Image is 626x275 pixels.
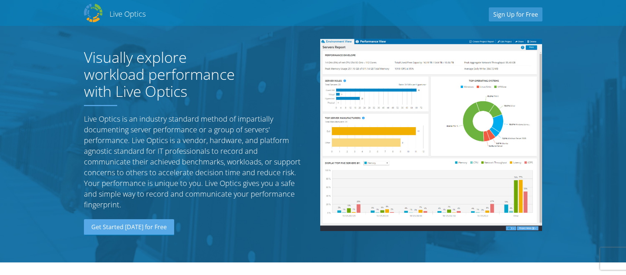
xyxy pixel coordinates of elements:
[84,219,174,235] a: Get Started [DATE] for Free
[84,4,102,22] img: Dell Dpack
[320,39,542,231] img: Server Report
[489,7,542,21] a: Sign Up for Free
[84,49,250,100] h1: Visually explore workload performance with Live Optics
[84,113,306,210] p: Live Optics is an industry standard method of impartially documenting server performance or a gro...
[109,9,146,19] h2: Live Optics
